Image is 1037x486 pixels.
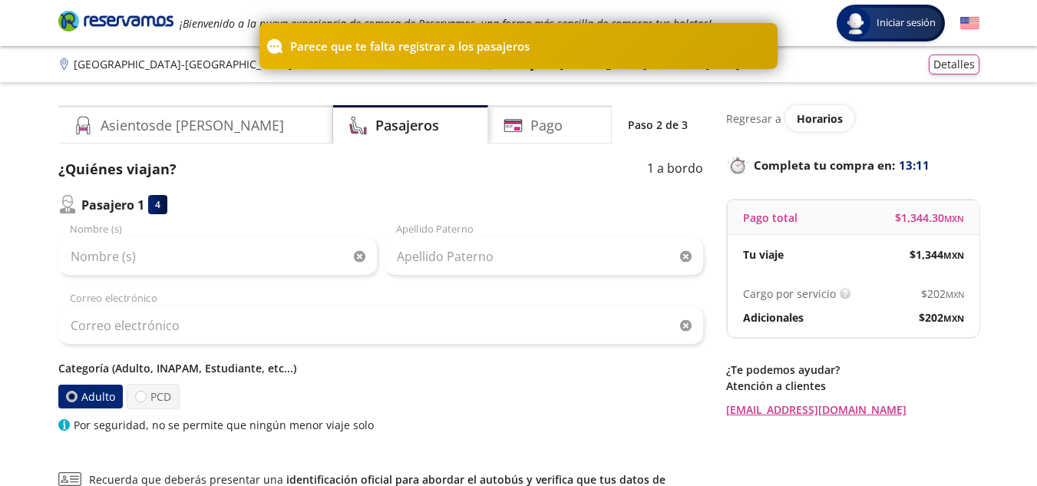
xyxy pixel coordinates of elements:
[180,16,712,31] em: ¡Bienvenido a la nueva experiencia de compra de Reservamos, una forma más sencilla de comprar tus...
[726,154,979,176] p: Completa tu compra en :
[895,210,964,226] span: $ 1,344.30
[726,402,979,418] a: [EMAIL_ADDRESS][DOMAIN_NAME]
[647,159,703,180] p: 1 a bordo
[58,237,377,276] input: Nombre (s)
[375,115,439,136] h4: Pasajeros
[127,384,180,409] label: PCD
[899,157,930,174] span: 13:11
[743,309,804,326] p: Adicionales
[946,289,964,300] small: MXN
[726,378,979,394] p: Atención a clientes
[58,9,173,37] a: Brand Logo
[385,237,703,276] input: Apellido Paterno
[743,286,836,302] p: Cargo por servicio
[797,111,843,126] span: Horarios
[943,312,964,324] small: MXN
[919,309,964,326] span: $ 202
[726,362,979,378] p: ¿Te podemos ayudar?
[74,417,374,433] p: Por seguridad, no se permite que ningún menor viaje solo
[948,397,1022,471] iframe: Messagebird Livechat Widget
[960,14,979,33] button: English
[148,195,167,214] div: 4
[726,111,781,127] p: Regresar a
[743,210,798,226] p: Pago total
[628,117,688,133] p: Paso 2 de 3
[290,38,530,55] p: Parece que te falta registrar a los pasajeros
[944,213,964,224] small: MXN
[943,250,964,261] small: MXN
[58,306,703,345] input: Correo electrónico
[58,9,173,32] i: Brand Logo
[58,159,177,180] p: ¿Quiénes viajan?
[921,286,964,302] span: $ 202
[530,115,563,136] h4: Pago
[870,15,942,31] span: Iniciar sesión
[58,360,703,376] p: Categoría (Adulto, INAPAM, Estudiante, etc...)
[910,246,964,263] span: $ 1,344
[58,385,122,408] label: Adulto
[726,105,979,131] div: Regresar a ver horarios
[101,115,284,136] h4: Asientos de [PERSON_NAME]
[743,246,784,263] p: Tu viaje
[81,196,144,214] p: Pasajero 1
